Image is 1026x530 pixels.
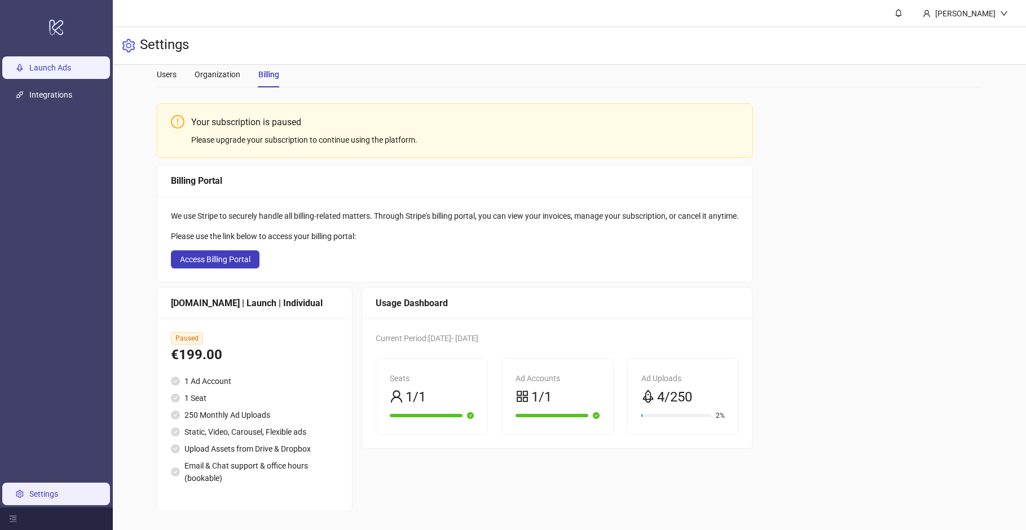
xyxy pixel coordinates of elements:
[191,134,739,146] div: Please upgrade your subscription to continue using the platform.
[29,489,58,498] a: Settings
[531,387,552,408] span: 1/1
[171,296,338,310] div: [DOMAIN_NAME] | Launch | Individual
[376,296,739,310] div: Usage Dashboard
[641,372,725,385] div: Ad Uploads
[171,460,338,484] li: Email & Chat support & office hours (bookable)
[29,63,71,72] a: Launch Ads
[716,412,725,419] span: 2%
[258,68,279,81] div: Billing
[171,410,180,419] span: check-circle
[9,515,17,523] span: menu-fold
[140,36,189,55] h3: Settings
[923,10,931,17] span: user
[171,377,180,386] span: check-circle
[593,412,600,419] span: check-circle
[171,394,180,403] span: check-circle
[122,39,135,52] span: setting
[157,68,177,81] div: Users
[641,390,655,403] span: rocket
[171,392,338,404] li: 1 Seat
[516,372,600,385] div: Ad Accounts
[195,68,240,81] div: Organization
[390,372,474,385] div: Seats
[171,444,180,453] span: check-circle
[171,409,338,421] li: 250 Monthly Ad Uploads
[171,443,338,455] li: Upload Assets from Drive & Dropbox
[191,115,739,129] div: Your subscription is paused
[171,467,180,476] span: check-circle
[390,390,403,403] span: user
[171,115,184,129] span: exclamation-circle
[180,255,250,264] span: Access Billing Portal
[171,427,180,436] span: check-circle
[171,174,739,188] div: Billing Portal
[171,250,259,268] button: Access Billing Portal
[171,375,338,387] li: 1 Ad Account
[895,9,902,17] span: bell
[376,334,478,343] span: Current Period: [DATE] - [DATE]
[171,210,739,222] div: We use Stripe to securely handle all billing-related matters. Through Stripe's billing portal, yo...
[406,387,426,408] span: 1/1
[171,426,338,438] li: Static, Video, Carousel, Flexible ads
[171,344,338,366] div: €199.00
[516,390,529,403] span: appstore
[29,90,72,99] a: Integrations
[171,332,203,344] span: Paused
[467,412,474,419] span: check-circle
[171,230,739,242] div: Please use the link below to access your billing portal:
[931,7,1000,20] div: [PERSON_NAME]
[657,387,692,408] span: 4/250
[1000,10,1008,17] span: down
